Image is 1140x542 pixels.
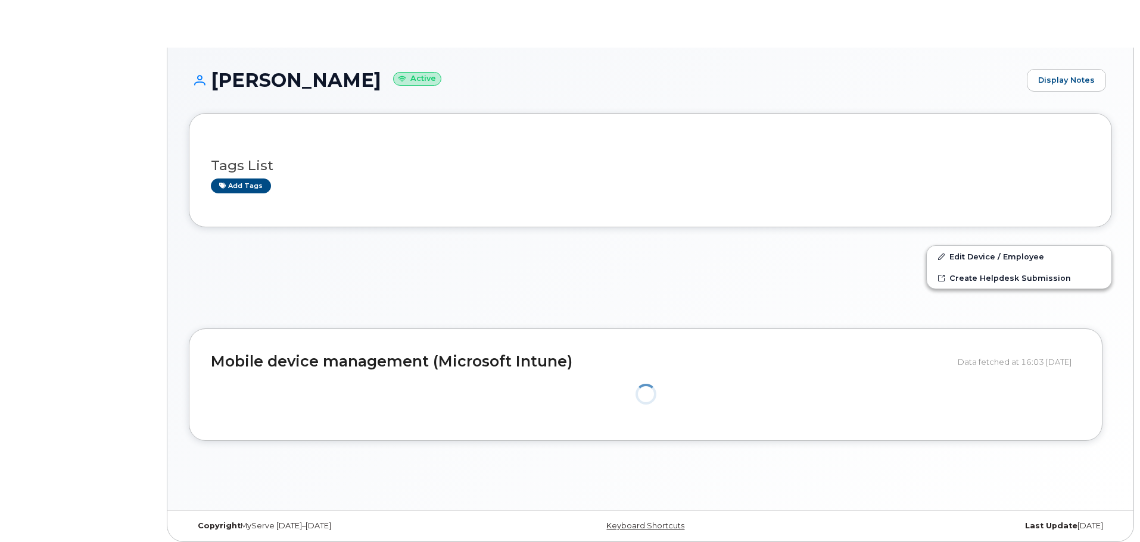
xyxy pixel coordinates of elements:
[211,158,1090,173] h3: Tags List
[804,521,1112,531] div: [DATE]
[1025,521,1077,530] strong: Last Update
[189,70,1021,90] h1: [PERSON_NAME]
[927,267,1111,289] a: Create Helpdesk Submission
[393,72,441,86] small: Active
[1027,69,1106,92] a: Display Notes
[211,353,949,370] h2: Mobile device management (Microsoft Intune)
[211,178,271,193] a: Add tags
[958,350,1080,373] div: Data fetched at 16:03 [DATE]
[198,521,241,530] strong: Copyright
[927,246,1111,267] a: Edit Device / Employee
[606,521,684,530] a: Keyboard Shortcuts
[189,521,497,531] div: MyServe [DATE]–[DATE]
